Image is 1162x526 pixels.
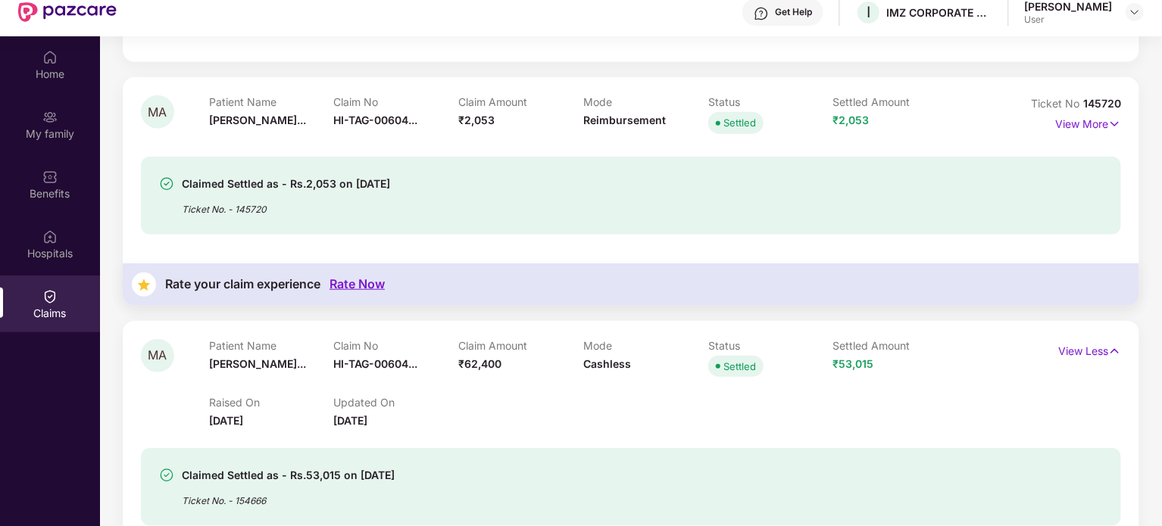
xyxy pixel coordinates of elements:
[209,114,306,126] span: [PERSON_NAME]...
[1058,339,1121,359] p: View Less
[458,114,495,126] span: ₹2,053
[886,5,992,20] div: IMZ CORPORATE PRIVATE LIMITED
[1055,112,1121,132] p: View More
[458,95,583,108] p: Claim Amount
[182,175,390,193] div: Claimed Settled as - Rs.2,053 on [DATE]
[334,95,459,108] p: Claim No
[334,357,418,370] span: HI-TAG-00604...
[1108,116,1121,132] img: svg+xml;base64,PHN2ZyB4bWxucz0iaHR0cDovL3d3dy53My5vcmcvMjAwMC9zdmciIHdpZHRoPSIxNyIgaGVpZ2h0PSIxNy...
[209,95,334,108] p: Patient Name
[1083,97,1121,110] span: 145720
[723,115,756,130] div: Settled
[723,359,756,374] div: Settled
[182,193,390,216] div: Ticket No. - 145720
[148,106,167,119] span: MA
[775,6,812,18] div: Get Help
[159,468,174,483] img: svg+xml;base64,PHN2ZyBpZD0iU3VjY2Vzcy0zMngzMiIgeG1sbnM9Imh0dHA6Ly93d3cudzMub3JnLzIwMDAvc3ZnIiB3aW...
[458,357,501,370] span: ₹62,400
[833,95,958,108] p: Settled Amount
[42,289,58,304] img: svg+xml;base64,PHN2ZyBpZD0iQ2xhaW0iIHhtbG5zPSJodHRwOi8vd3d3LnczLm9yZy8yMDAwL3N2ZyIgd2lkdGg9IjIwIi...
[833,357,874,370] span: ₹53,015
[209,339,334,352] p: Patient Name
[209,396,334,409] p: Raised On
[18,2,117,22] img: New Pazcare Logo
[42,110,58,125] img: svg+xml;base64,PHN2ZyB3aWR0aD0iMjAiIGhlaWdodD0iMjAiIHZpZXdCb3g9IjAgMCAyMCAyMCIgZmlsbD0ibm9uZSIgeG...
[1108,343,1121,359] img: svg+xml;base64,PHN2ZyB4bWxucz0iaHR0cDovL3d3dy53My5vcmcvMjAwMC9zdmciIHdpZHRoPSIxNyIgaGVpZ2h0PSIxNy...
[42,170,58,185] img: svg+xml;base64,PHN2ZyBpZD0iQmVuZWZpdHMiIHhtbG5zPSJodHRwOi8vd3d3LnczLm9yZy8yMDAwL3N2ZyIgd2lkdGg9Ij...
[209,414,243,427] span: [DATE]
[42,229,58,244] img: svg+xml;base64,PHN2ZyBpZD0iSG9zcGl0YWxzIiB4bWxucz0iaHR0cDovL3d3dy53My5vcmcvMjAwMC9zdmciIHdpZHRoPS...
[209,357,306,370] span: [PERSON_NAME]...
[182,466,395,484] div: Claimed Settled as - Rs.53,015 on [DATE]
[334,396,459,409] p: Updated On
[754,6,769,21] img: svg+xml;base64,PHN2ZyBpZD0iSGVscC0zMngzMiIgeG1sbnM9Imh0dHA6Ly93d3cudzMub3JnLzIwMDAvc3ZnIiB3aWR0aD...
[132,272,156,297] img: svg+xml;base64,PHN2ZyB4bWxucz0iaHR0cDovL3d3dy53My5vcmcvMjAwMC9zdmciIHdpZHRoPSIzNyIgaGVpZ2h0PSIzNy...
[708,339,833,352] p: Status
[334,414,368,427] span: [DATE]
[833,339,958,352] p: Settled Amount
[867,3,870,21] span: I
[583,95,708,108] p: Mode
[148,349,167,362] span: MA
[159,176,174,191] img: svg+xml;base64,PHN2ZyBpZD0iU3VjY2Vzcy0zMngzMiIgeG1sbnM9Imh0dHA6Ly93d3cudzMub3JnLzIwMDAvc3ZnIiB3aW...
[458,339,583,352] p: Claim Amount
[833,114,870,126] span: ₹2,053
[583,357,631,370] span: Cashless
[165,277,320,291] div: Rate your claim experience
[334,339,459,352] p: Claim No
[708,95,833,108] p: Status
[1024,14,1112,26] div: User
[334,114,418,126] span: HI-TAG-00604...
[182,484,395,508] div: Ticket No. - 154666
[330,277,385,291] div: Rate Now
[42,50,58,65] img: svg+xml;base64,PHN2ZyBpZD0iSG9tZSIgeG1sbnM9Imh0dHA6Ly93d3cudzMub3JnLzIwMDAvc3ZnIiB3aWR0aD0iMjAiIG...
[1031,97,1083,110] span: Ticket No
[583,114,666,126] span: Reimbursement
[583,339,708,352] p: Mode
[1129,6,1141,18] img: svg+xml;base64,PHN2ZyBpZD0iRHJvcGRvd24tMzJ4MzIiIHhtbG5zPSJodHRwOi8vd3d3LnczLm9yZy8yMDAwL3N2ZyIgd2...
